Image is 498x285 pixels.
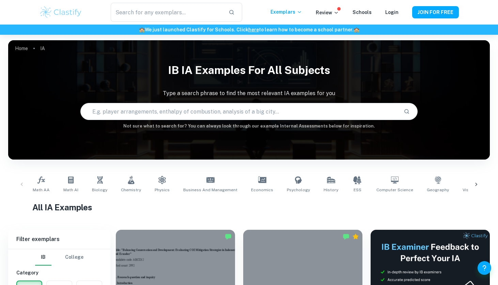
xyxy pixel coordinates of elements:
[16,269,102,276] h6: Category
[92,187,107,193] span: Biology
[1,26,497,33] h6: We just launched Clastify for Schools. Click to learn how to become a school partner.
[81,102,398,121] input: E.g. player arrangements, enthalpy of combustion, analysis of a big city...
[155,187,170,193] span: Physics
[183,187,237,193] span: Business and Management
[287,187,310,193] span: Psychology
[270,8,302,16] p: Exemplars
[354,27,359,32] span: 🏫
[478,261,491,275] button: Help and Feedback
[352,233,359,240] div: Premium
[33,187,50,193] span: Math AA
[316,9,339,16] p: Review
[354,187,361,193] span: ESS
[121,187,141,193] span: Chemistry
[248,27,259,32] a: here
[251,187,273,193] span: Economics
[353,10,372,15] a: Schools
[139,27,145,32] span: 🏫
[35,249,83,266] div: Filter type choice
[39,5,82,19] img: Clastify logo
[225,233,232,240] img: Marked
[401,106,413,117] button: Search
[35,249,51,266] button: IB
[8,230,110,249] h6: Filter exemplars
[8,123,490,130] h6: Not sure what to search for? You can always look through our example Internal Assessments below f...
[15,44,28,53] a: Home
[427,187,449,193] span: Geography
[412,6,459,18] button: JOIN FOR FREE
[376,187,413,193] span: Computer Science
[40,45,45,52] p: IA
[65,249,83,266] button: College
[63,187,78,193] span: Math AI
[343,233,349,240] img: Marked
[385,10,399,15] a: Login
[8,89,490,97] p: Type a search phrase to find the most relevant IA examples for you
[324,187,338,193] span: History
[8,59,490,81] h1: IB IA examples for all subjects
[32,201,466,213] h1: All IA Examples
[111,3,223,22] input: Search for any exemplars...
